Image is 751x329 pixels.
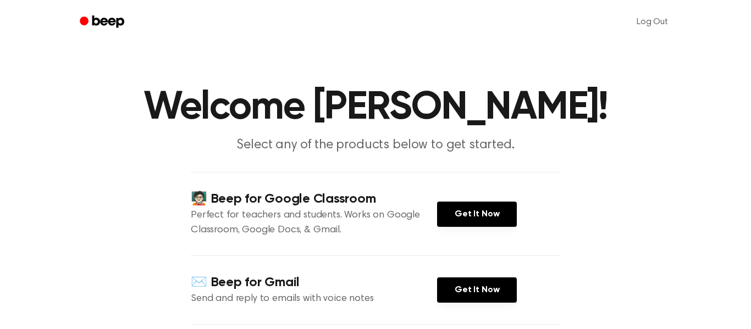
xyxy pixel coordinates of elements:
a: Get It Now [437,277,517,303]
h4: 🧑🏻‍🏫 Beep for Google Classroom [191,190,437,208]
a: Log Out [626,9,679,35]
h4: ✉️ Beep for Gmail [191,274,437,292]
p: Send and reply to emails with voice notes [191,292,437,306]
h1: Welcome [PERSON_NAME]! [94,88,657,127]
a: Get It Now [437,202,517,227]
a: Beep [72,12,134,33]
p: Perfect for teachers and students. Works on Google Classroom, Google Docs, & Gmail. [191,208,437,238]
p: Select any of the products below to get started. [164,136,587,154]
